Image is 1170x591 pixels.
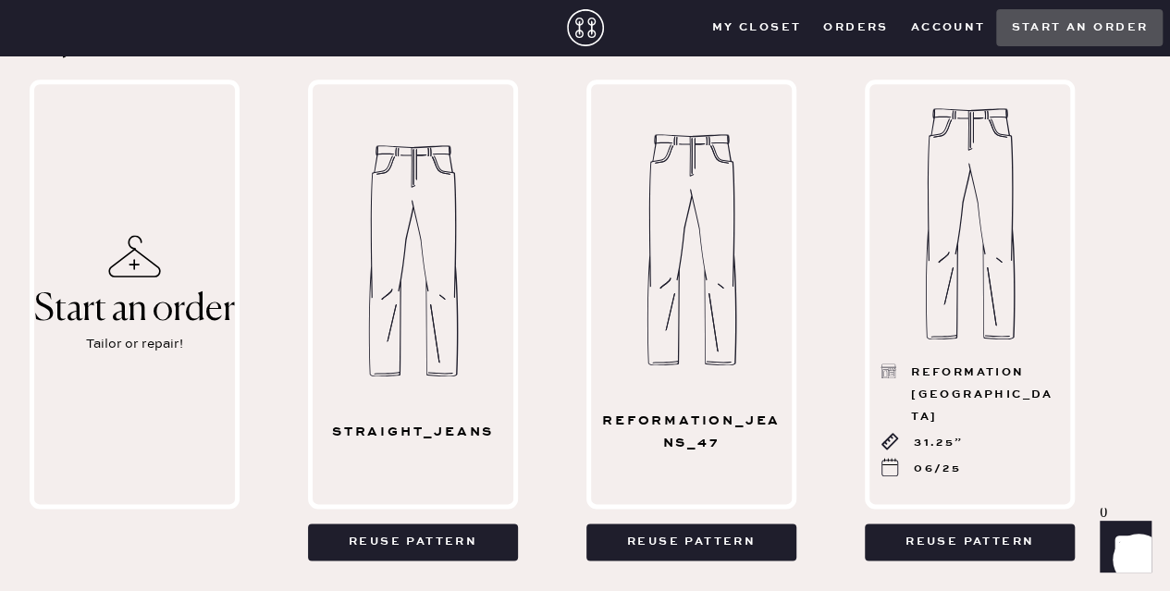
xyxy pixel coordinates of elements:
[996,9,1163,46] button: Start an order
[701,14,813,42] button: My Closet
[586,523,796,560] button: Reuse pattern
[34,289,235,330] div: Start an order
[631,134,753,365] img: Garment image
[86,334,183,354] div: Tailor or repair!
[911,362,1059,428] div: Reformation Fillmore
[308,523,518,560] button: Reuse pattern
[909,108,1031,339] img: Garment image
[900,14,997,42] button: Account
[914,458,961,480] div: 06/25
[914,432,963,454] div: 31.25”
[1082,508,1162,587] iframe: Front Chat
[865,523,1075,560] button: Reuse pattern
[352,145,474,376] img: Garment image
[812,14,899,42] button: Orders
[321,421,506,443] div: straight_jeans
[599,410,784,454] div: reformation_jeans_47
